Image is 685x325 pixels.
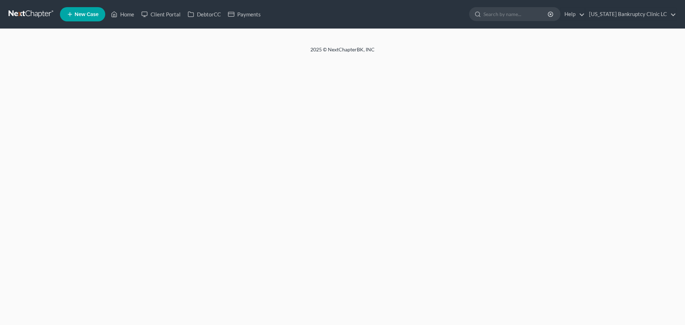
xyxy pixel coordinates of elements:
a: [US_STATE] Bankruptcy Clinic LC [585,8,676,21]
a: Home [107,8,138,21]
div: 2025 © NextChapterBK, INC [139,46,546,59]
a: Help [561,8,585,21]
span: New Case [75,12,98,17]
a: Client Portal [138,8,184,21]
input: Search by name... [483,7,549,21]
a: DebtorCC [184,8,224,21]
a: Payments [224,8,264,21]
